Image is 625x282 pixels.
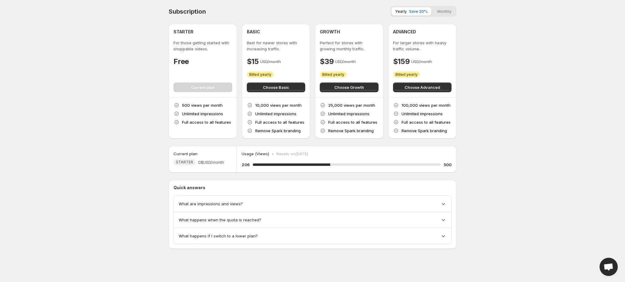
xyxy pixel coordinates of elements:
[169,8,206,15] h4: Subscription
[402,119,451,125] p: Full access to all features
[402,111,443,117] p: Unlimited impressions
[247,82,306,92] button: Choose Basic
[174,29,193,35] h4: STARTER
[320,29,340,35] h4: GROWTH
[405,84,440,90] span: Choose Advanced
[176,160,193,165] span: STARTER
[272,151,274,157] p: •
[328,128,374,134] p: Remove Spark branding
[393,40,452,52] p: For larger stores with heavy traffic volume.
[174,185,451,191] p: Quick answers
[174,57,189,66] h4: Free
[393,29,416,35] h4: ADVANCED
[179,233,258,239] span: What happens if I switch to a lower plan?
[198,159,224,165] span: 0$ USD/month
[242,151,269,157] p: Usage (Views)
[393,82,452,92] button: Choose Advanced
[393,57,410,66] h4: $159
[174,151,197,157] h5: Current plan
[393,72,420,78] div: Billed yearly
[182,119,231,125] p: Full access to all features
[263,84,289,90] span: Choose Basic
[247,72,274,78] div: Billed yearly
[335,59,356,65] p: USD/month
[395,9,407,14] span: Yearly
[255,102,302,108] p: 10,000 views per month
[182,102,223,108] p: 500 views per month
[320,72,347,78] div: Billed yearly
[174,40,232,52] p: For those getting started with shoppable videos.
[260,59,281,65] p: USD/month
[255,128,301,134] p: Remove Spark branding
[247,29,260,35] h4: BASIC
[179,201,243,207] span: What are impressions and views?
[444,162,451,168] h5: 500
[392,7,431,15] button: YearlySave 20%
[600,258,618,276] a: Open chat
[328,111,369,117] p: Unlimited impressions
[320,57,334,66] h4: $39
[434,7,455,15] button: Monthly
[255,111,296,117] p: Unlimited impressions
[320,40,379,52] p: Perfect for stores with growing monthly traffic.
[402,128,447,134] p: Remove Spark branding
[276,151,308,157] p: Resets on [DATE]
[334,84,364,90] span: Choose Growth
[328,119,377,125] p: Full access to all features
[411,59,432,65] p: USD/month
[179,217,261,223] span: What happens when the quota is reached?
[247,57,259,66] h4: $15
[409,9,428,14] span: Save 20%
[247,40,306,52] p: Best for newer stores with increasing traffic.
[255,119,304,125] p: Full access to all features
[182,111,223,117] p: Unlimited impressions
[402,102,451,108] p: 100,000 views per month
[320,82,379,92] button: Choose Growth
[242,162,250,168] h5: 206
[328,102,375,108] p: 25,000 views per month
